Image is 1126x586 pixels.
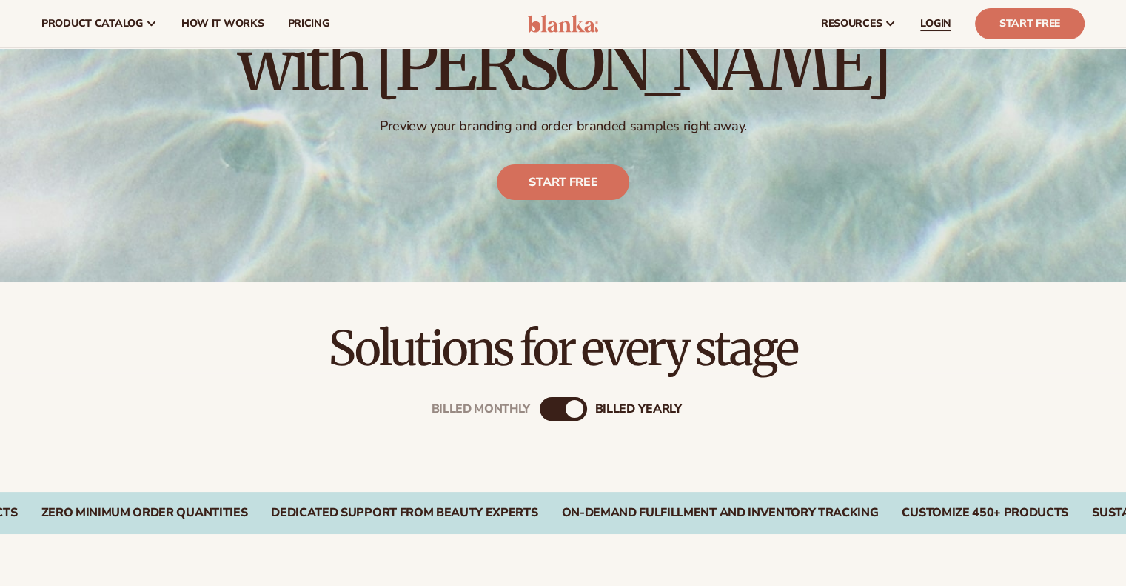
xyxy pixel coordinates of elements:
[821,18,882,30] span: resources
[595,402,682,416] div: billed Yearly
[41,18,143,30] span: product catalog
[181,18,264,30] span: How It Works
[902,506,1068,520] div: CUSTOMIZE 450+ PRODUCTS
[287,18,329,30] span: pricing
[497,165,629,201] a: Start free
[920,18,951,30] span: LOGIN
[271,506,537,520] div: Dedicated Support From Beauty Experts
[238,118,889,135] p: Preview your branding and order branded samples right away.
[432,402,531,416] div: Billed Monthly
[975,8,1085,39] a: Start Free
[561,506,878,520] div: On-Demand Fulfillment and Inventory Tracking
[41,324,1085,373] h2: Solutions for every stage
[528,15,598,33] img: logo
[41,506,248,520] div: Zero Minimum Order QuantitieS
